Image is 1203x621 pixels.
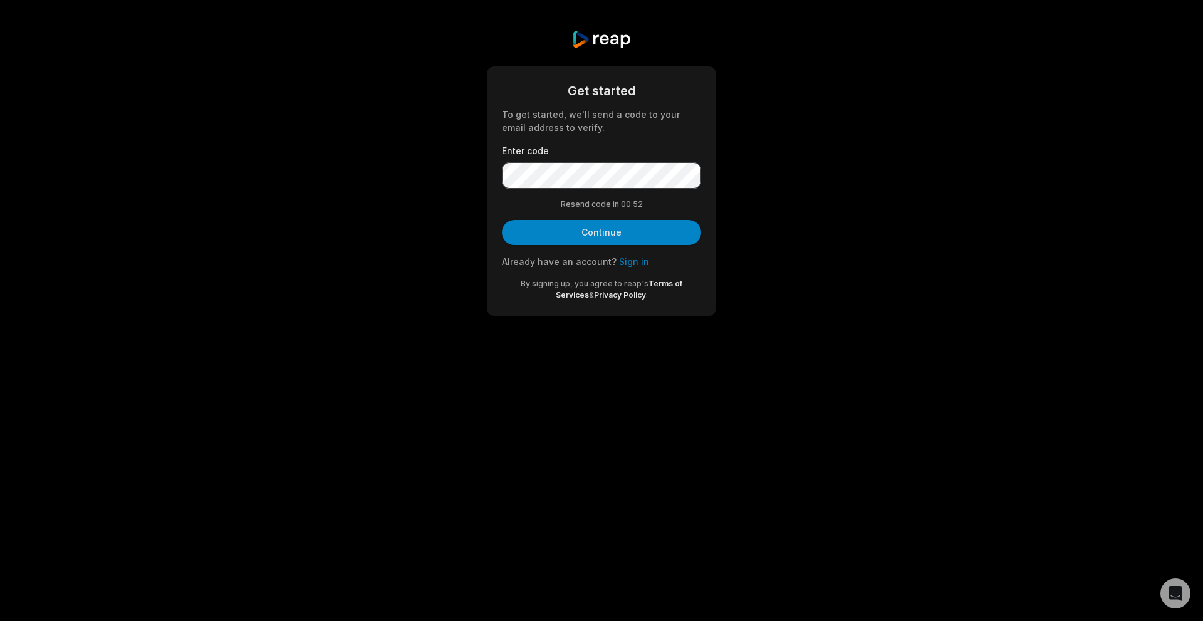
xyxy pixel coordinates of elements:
[619,256,649,267] a: Sign in
[1160,578,1190,608] div: Open Intercom Messenger
[646,290,648,300] span: .
[556,279,683,300] a: Terms of Services
[571,30,631,49] img: reap
[502,256,617,267] span: Already have an account?
[633,199,643,210] span: 52
[502,199,701,210] div: Resend code in 00:
[594,290,646,300] a: Privacy Policy
[521,279,648,288] span: By signing up, you agree to reap's
[502,108,701,134] div: To get started, we'll send a code to your email address to verify.
[502,81,701,100] div: Get started
[502,220,701,245] button: Continue
[589,290,594,300] span: &
[502,144,701,157] label: Enter code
